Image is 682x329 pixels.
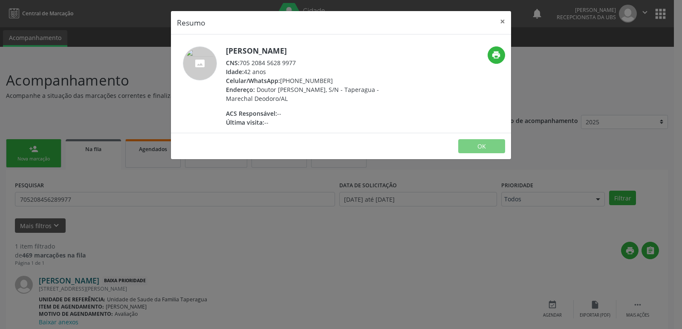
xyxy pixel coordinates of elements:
[226,118,264,126] span: Última visita:
[226,46,392,55] h5: [PERSON_NAME]
[226,67,392,76] div: 42 anos
[226,76,392,85] div: [PHONE_NUMBER]
[226,59,240,67] span: CNS:
[226,58,392,67] div: 705 2084 5628 9977
[183,46,217,80] img: accompaniment
[226,118,392,127] div: --
[226,109,277,117] span: ACS Responsável:
[494,11,511,32] button: Close
[226,86,255,94] span: Endereço:
[226,68,244,76] span: Idade:
[491,50,501,60] i: print
[226,86,379,103] span: Doutor [PERSON_NAME], S/N - Taperagua - Marechal Deodoro/AL
[458,139,505,154] button: OK
[226,109,392,118] div: --
[226,77,280,85] span: Celular/WhatsApp:
[488,46,505,64] button: print
[177,17,205,28] h5: Resumo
